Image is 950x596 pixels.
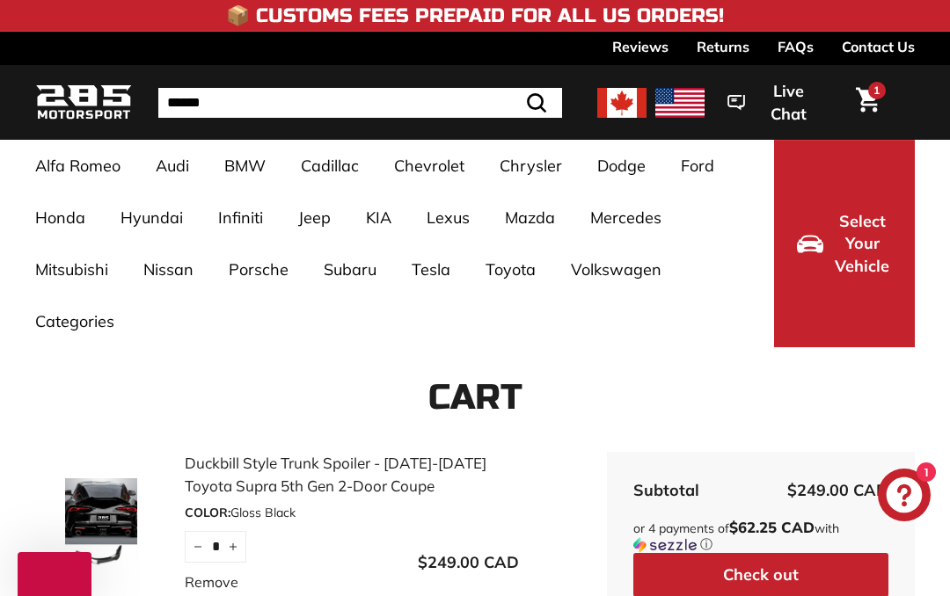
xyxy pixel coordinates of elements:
[185,505,230,520] span: COLOR:
[18,140,138,192] a: Alfa Romeo
[376,140,482,192] a: Chevrolet
[35,82,132,123] img: Logo_285_Motorsport_areodynamics_components
[612,32,669,62] a: Reviews
[873,84,880,97] span: 1
[35,478,167,566] img: Duckbill Style Trunk Spoiler - 2019-2025 Toyota Supra 5th Gen 2-Door Coupe
[633,520,888,553] div: or 4 payments of with
[185,531,211,563] button: Reduce item quantity by one
[126,243,211,295] a: Nissan
[573,192,679,243] a: Mercedes
[103,192,201,243] a: Hyundai
[705,69,845,135] button: Live Chat
[18,192,103,243] a: Honda
[774,140,915,347] button: Select Your Vehicle
[633,537,697,553] img: Sezzle
[201,192,281,243] a: Infiniti
[418,552,519,572] span: $249.00 CAD
[873,469,936,526] inbox-online-store-chat: Shopify online store chat
[207,140,283,192] a: BMW
[281,192,348,243] a: Jeep
[787,480,888,500] span: $249.00 CAD
[487,192,573,243] a: Mazda
[468,243,553,295] a: Toyota
[580,140,663,192] a: Dodge
[35,378,915,417] h1: Cart
[778,32,814,62] a: FAQs
[348,192,409,243] a: KIA
[306,243,394,295] a: Subaru
[633,478,699,502] div: Subtotal
[845,73,890,133] a: Cart
[553,243,679,295] a: Volkswagen
[409,192,487,243] a: Lexus
[633,520,888,553] div: or 4 payments of$62.25 CADwithSezzle Click to learn more about Sezzle
[842,32,915,62] a: Contact Us
[729,518,815,536] span: $62.25 CAD
[138,140,207,192] a: Audi
[220,531,246,563] button: Increase item quantity by one
[283,140,376,192] a: Cadillac
[394,243,468,295] a: Tesla
[18,295,132,347] a: Categories
[18,243,126,295] a: Mitsubishi
[185,452,519,497] a: Duckbill Style Trunk Spoiler - [DATE]-[DATE] Toyota Supra 5th Gen 2-Door Coupe
[754,80,822,125] span: Live Chat
[185,504,519,522] div: Gloss Black
[211,243,306,295] a: Porsche
[158,88,562,118] input: Search
[185,571,238,592] a: Remove
[663,140,732,192] a: Ford
[832,210,892,278] span: Select Your Vehicle
[482,140,580,192] a: Chrysler
[226,5,724,26] h4: 📦 Customs Fees Prepaid for All US Orders!
[697,32,749,62] a: Returns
